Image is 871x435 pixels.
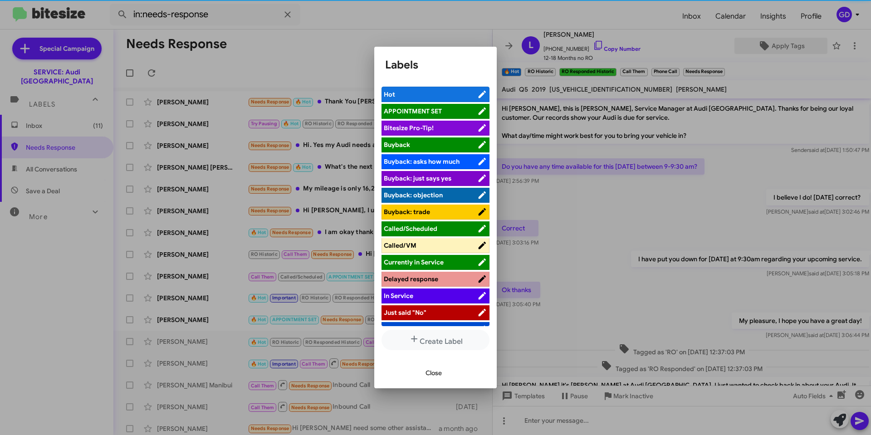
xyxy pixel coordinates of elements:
span: Buyback: objection [384,191,443,199]
span: Called/Scheduled [384,225,437,233]
span: Buyback: just says yes [384,174,451,182]
span: Delayed response [384,275,438,283]
span: Close [426,365,442,381]
span: Buyback: asks how much [384,157,460,166]
button: Create Label [382,330,489,350]
span: Buyback [384,141,410,149]
span: Just said yes [384,325,423,333]
span: Buyback: trade [384,208,430,216]
h1: Labels [385,58,486,72]
span: APPOINTMENT SET [384,107,442,115]
span: Just said "No" [384,308,426,317]
span: In Service [384,292,413,300]
span: Called/VM [384,241,416,249]
span: Hot [384,90,395,98]
button: Close [418,365,449,381]
span: Bitesize Pro-Tip! [384,124,434,132]
span: Currently in Service [384,258,444,266]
